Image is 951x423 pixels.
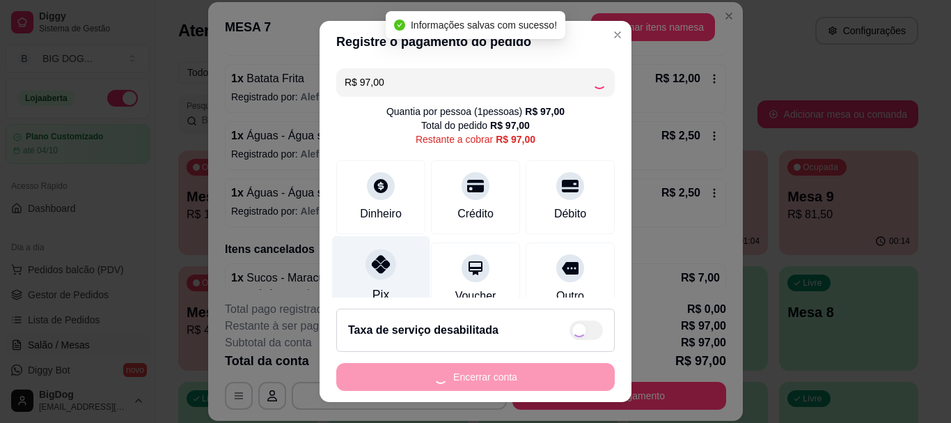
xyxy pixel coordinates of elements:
button: Close [606,24,629,46]
div: R$ 97,00 [525,105,565,118]
div: Restante a cobrar [416,132,535,146]
div: Loading [592,75,606,89]
span: Informações salvas com sucesso! [411,20,557,31]
div: Crédito [457,206,494,222]
div: Voucher [455,288,496,305]
div: Total do pedido [421,118,530,132]
span: check-circle [394,20,405,31]
div: Débito [554,206,586,222]
div: Dinheiro [360,206,402,222]
header: Registre o pagamento do pedido [320,21,631,63]
div: R$ 97,00 [490,118,530,132]
div: R$ 97,00 [496,132,535,146]
div: Outro [556,288,584,305]
div: Quantia por pessoa ( 1 pessoas) [386,105,565,118]
div: Pix [372,286,389,305]
h2: Taxa de serviço desabilitada [348,322,498,339]
input: Ex.: hambúrguer de cordeiro [345,68,592,96]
